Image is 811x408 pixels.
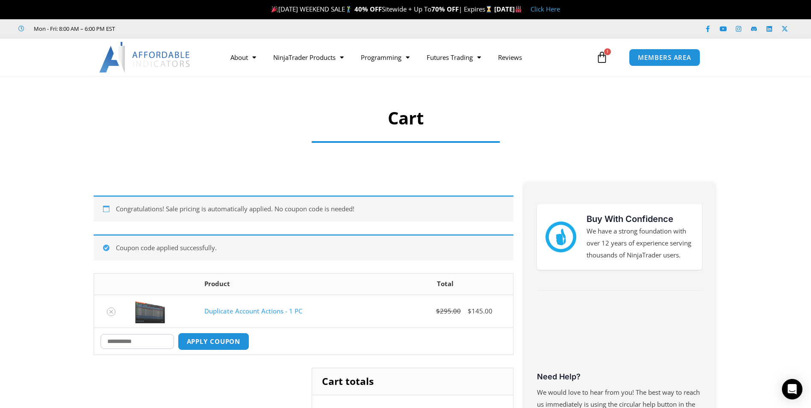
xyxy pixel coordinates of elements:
[354,5,382,13] strong: 40% OFF
[468,307,492,315] bdi: 145.00
[583,45,621,70] a: 1
[222,47,265,67] a: About
[587,225,693,261] p: We have a strong foundation with over 12 years of experience serving thousands of NinjaTrader users.
[468,307,472,315] span: $
[178,333,250,350] button: Apply coupon
[629,49,700,66] a: MEMBERS AREA
[486,6,492,12] img: ⌛
[94,195,513,222] div: Congratulations! Sale pricing is automatically applied. No coupon code is needed!
[436,307,440,315] span: $
[345,6,352,12] img: 🏌️‍♂️
[436,307,461,315] bdi: 295.00
[122,106,689,130] h1: Cart
[32,24,115,34] span: Mon - Fri: 8:00 AM – 6:00 PM EST
[377,274,513,295] th: Total
[490,47,531,67] a: Reviews
[271,6,278,12] img: 🎉
[99,42,191,73] img: LogoAI | Affordable Indicators – NinjaTrader
[265,47,352,67] a: NinjaTrader Products
[638,54,691,61] span: MEMBERS AREA
[782,379,802,399] div: Open Intercom Messenger
[418,47,490,67] a: Futures Trading
[222,47,594,67] nav: Menu
[546,222,576,252] img: mark thumbs good 43913 | Affordable Indicators – NinjaTrader
[94,234,513,260] div: Coupon code applied successfully.
[107,307,115,316] a: Remove Duplicate Account Actions - 1 PC from cart
[494,5,522,13] strong: [DATE]
[204,307,302,315] a: Duplicate Account Actions - 1 PC
[198,274,377,295] th: Product
[269,5,494,13] span: [DATE] WEEKEND SALE Sitewide + Up To | Expires
[431,5,459,13] strong: 70% OFF
[515,6,522,12] img: 🏭
[537,305,702,370] iframe: Customer reviews powered by Trustpilot
[587,213,693,225] h3: Buy With Confidence
[135,299,165,323] img: Screenshot 2024-08-26 15414455555 | Affordable Indicators – NinjaTrader
[531,5,560,13] a: Click Here
[312,368,513,395] h2: Cart totals
[604,48,611,55] span: 1
[352,47,418,67] a: Programming
[127,24,255,33] iframe: Customer reviews powered by Trustpilot
[537,372,702,381] h3: Need Help?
